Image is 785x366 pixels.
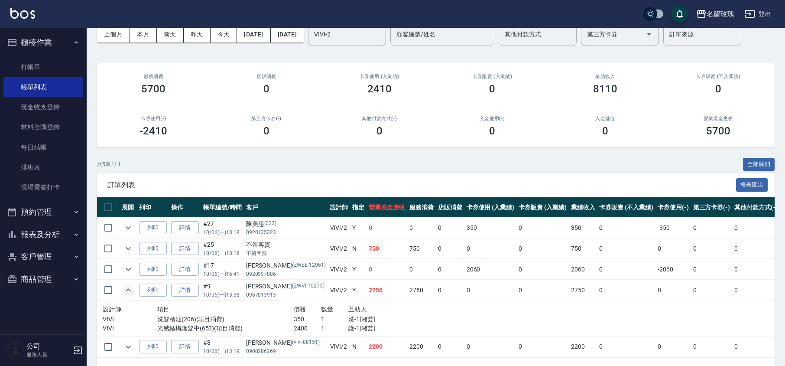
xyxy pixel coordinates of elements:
[691,280,733,301] td: 0
[246,229,326,236] p: 0920135323
[407,280,436,301] td: 2750
[203,347,242,355] p: 10/06 (一) 13:19
[706,125,730,137] h3: 5700
[593,83,617,95] h3: 8110
[367,337,407,357] td: 2200
[139,125,167,137] h3: -2410
[602,125,608,137] h3: 0
[122,221,135,234] button: expand row
[736,180,768,189] a: 報表匯出
[672,116,764,121] h2: 營業現金應收
[246,291,326,299] p: 0987813913
[569,197,597,218] th: 業績收入
[655,280,691,301] td: 0
[436,197,464,218] th: 店販消費
[732,218,780,238] td: 0
[743,158,775,171] button: 全部展開
[122,263,135,276] button: expand row
[203,291,242,299] p: 10/06 (一) 13:38
[707,9,734,20] div: 名留玫瑰
[569,239,597,259] td: 750
[691,239,733,259] td: 0
[732,259,780,280] td: 0
[407,239,436,259] td: 750
[350,239,367,259] td: N
[569,337,597,357] td: 2200
[350,337,367,357] td: N
[157,26,184,42] button: 前天
[693,5,738,23] button: 名留玫瑰
[3,77,83,97] a: 帳單列表
[103,324,157,333] p: VIVI
[26,351,71,359] p: 服務人員
[328,239,350,259] td: VIVI /2
[732,197,780,218] th: 其他付款方式(-)
[244,197,328,218] th: 客戶
[246,270,326,278] p: 0920997886
[516,337,569,357] td: 0
[350,197,367,218] th: 指定
[732,280,780,301] td: 0
[107,181,736,190] span: 訂單列表
[715,83,721,95] h3: 0
[139,340,167,353] button: 列印
[246,338,326,347] div: [PERSON_NAME]
[464,337,517,357] td: 0
[367,83,392,95] h3: 2410
[569,218,597,238] td: 350
[597,218,655,238] td: 0
[139,221,167,235] button: 列印
[516,280,569,301] td: 0
[350,280,367,301] td: Y
[171,340,199,353] a: 詳情
[3,157,83,177] a: 排班表
[516,259,569,280] td: 0
[691,197,733,218] th: 第三方卡券(-)
[171,242,199,255] a: 詳情
[367,259,407,280] td: 0
[201,259,244,280] td: #17
[655,337,691,357] td: 0
[246,219,326,229] div: 陳美惠
[407,337,436,357] td: 2200
[597,280,655,301] td: 0
[348,315,430,324] p: 洗-1[湘芸]
[122,242,135,255] button: expand row
[348,324,430,333] p: 護-1[湘芸]
[141,83,165,95] h3: 5700
[3,97,83,117] a: 現金收支登錄
[407,259,436,280] td: 0
[464,197,517,218] th: 卡券使用 (入業績)
[367,280,407,301] td: 2750
[292,261,326,270] p: (ZWBE-12061)
[26,342,71,351] h5: 公司
[348,306,367,313] span: 互助人
[103,315,157,324] p: VIVI
[350,259,367,280] td: Y
[157,315,294,324] p: 洗髮精油(206)(項目消費)
[203,229,242,236] p: 10/06 (一) 18:18
[139,242,167,255] button: 列印
[139,263,167,276] button: 列印
[157,306,170,313] span: 項目
[328,218,350,238] td: VIVI /2
[655,218,691,238] td: -350
[263,83,269,95] h3: 0
[655,239,691,259] td: 0
[732,239,780,259] td: 0
[597,337,655,357] td: 0
[292,338,320,347] p: (vivi-08151)
[446,74,538,79] h2: 卡券販賣 (入業績)
[376,125,383,137] h3: 0
[221,74,313,79] h2: 店販消費
[201,218,244,238] td: #27
[3,137,83,157] a: 每日結帳
[569,280,597,301] td: 2750
[328,337,350,357] td: VIVI /2
[464,239,517,259] td: 0
[201,197,244,218] th: 帳單編號/時間
[407,197,436,218] th: 服務消費
[350,218,367,238] td: Y
[139,284,167,297] button: 列印
[597,259,655,280] td: 0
